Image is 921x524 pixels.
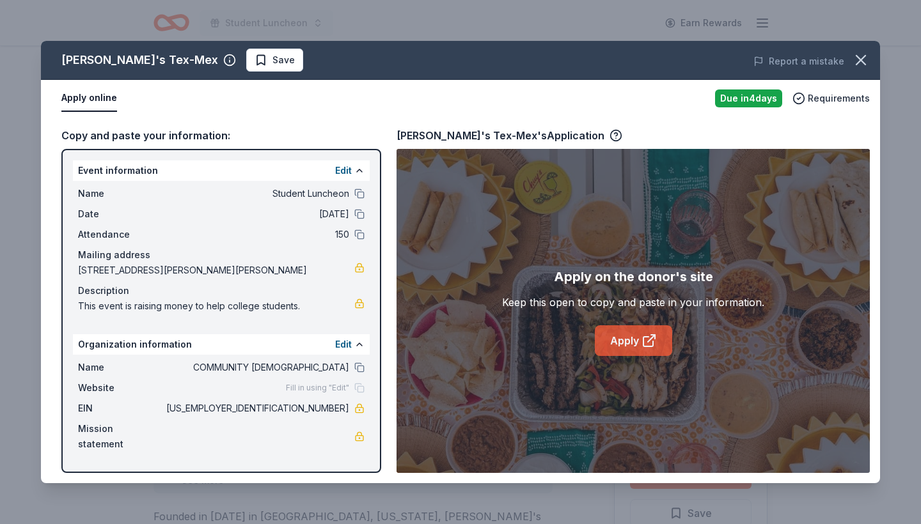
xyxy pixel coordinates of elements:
button: Report a mistake [753,54,844,69]
span: Save [272,52,295,68]
span: Date [78,206,164,222]
a: Apply [595,325,672,356]
button: Apply online [61,85,117,112]
button: Edit [335,337,352,352]
button: Save [246,49,303,72]
div: [PERSON_NAME]'s Tex-Mex [61,50,218,70]
span: Requirements [808,91,870,106]
div: Organization information [73,334,370,355]
div: Description [78,283,365,298]
span: [STREET_ADDRESS][PERSON_NAME][PERSON_NAME] [78,263,354,278]
span: [DATE] [164,206,349,222]
span: Mission statement [78,421,164,452]
div: Due in 4 days [715,89,782,107]
span: COMMUNITY [DEMOGRAPHIC_DATA] [164,360,349,375]
div: Event information [73,160,370,181]
span: Student Luncheon [164,186,349,201]
span: Name [78,360,164,375]
span: [US_EMPLOYER_IDENTIFICATION_NUMBER] [164,401,349,416]
div: Apply on the donor's site [554,266,713,287]
span: EIN [78,401,164,416]
span: Name [78,186,164,201]
span: Attendance [78,227,164,242]
div: Copy and paste your information: [61,127,381,144]
span: This event is raising money to help college students. [78,298,354,314]
button: Edit [335,163,352,178]
div: Mailing address [78,247,365,263]
div: [PERSON_NAME]'s Tex-Mex's Application [397,127,622,144]
span: Fill in using "Edit" [286,383,349,393]
button: Requirements [792,91,870,106]
span: Website [78,380,164,396]
span: 150 [164,227,349,242]
div: Keep this open to copy and paste in your information. [502,295,764,310]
